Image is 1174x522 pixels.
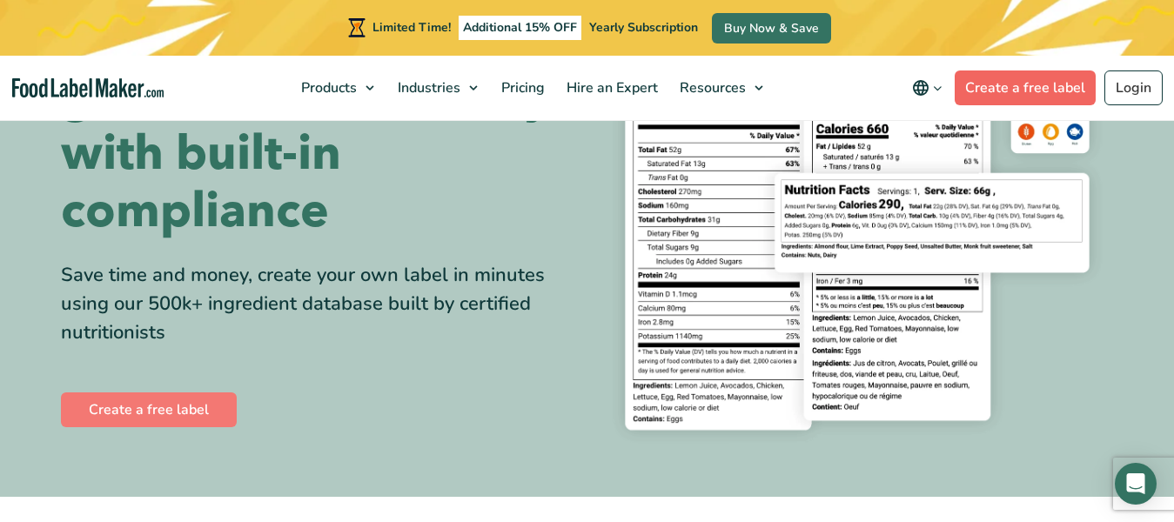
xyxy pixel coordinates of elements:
span: Industries [392,78,462,97]
a: Industries [387,56,486,120]
a: Create a free label [61,392,237,427]
span: Additional 15% OFF [459,16,581,40]
a: Hire an Expert [556,56,665,120]
span: Pricing [496,78,547,97]
span: Hire an Expert [561,78,660,97]
span: Products [296,78,359,97]
a: Buy Now & Save [712,13,831,43]
a: Products [291,56,383,120]
a: Create a free label [955,70,1096,105]
a: Login [1104,70,1163,105]
div: Open Intercom Messenger [1115,463,1157,505]
span: Resources [674,78,748,97]
span: Limited Time! [372,19,451,36]
span: Yearly Subscription [589,19,698,36]
div: Save time and money, create your own label in minutes using our 500k+ ingredient database built b... [61,261,574,347]
a: Resources [669,56,772,120]
h1: Ingredients label generator made easy with built-in compliance [61,10,574,240]
a: Pricing [491,56,552,120]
